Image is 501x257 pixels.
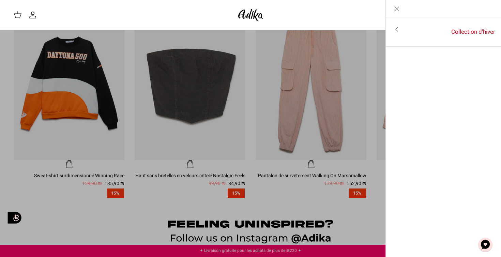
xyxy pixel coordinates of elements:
[236,7,265,23] img: Adika IL
[5,208,24,227] img: accessibility_icon02.svg
[475,235,496,255] button: Chat
[451,28,495,36] font: Collection d'hiver
[29,11,40,19] a: Mon compte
